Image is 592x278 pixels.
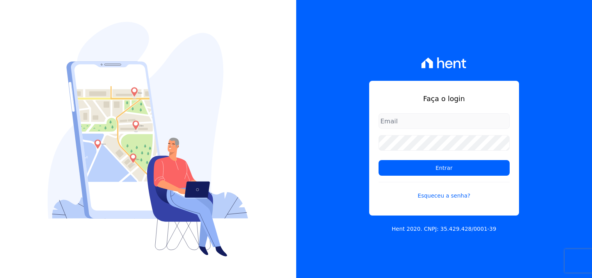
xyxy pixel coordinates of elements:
[379,113,510,129] input: Email
[392,225,496,233] p: Hent 2020. CNPJ: 35.429.428/0001-39
[379,93,510,104] h1: Faça o login
[48,22,248,257] img: Login
[379,182,510,200] a: Esqueceu a senha?
[379,160,510,176] input: Entrar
